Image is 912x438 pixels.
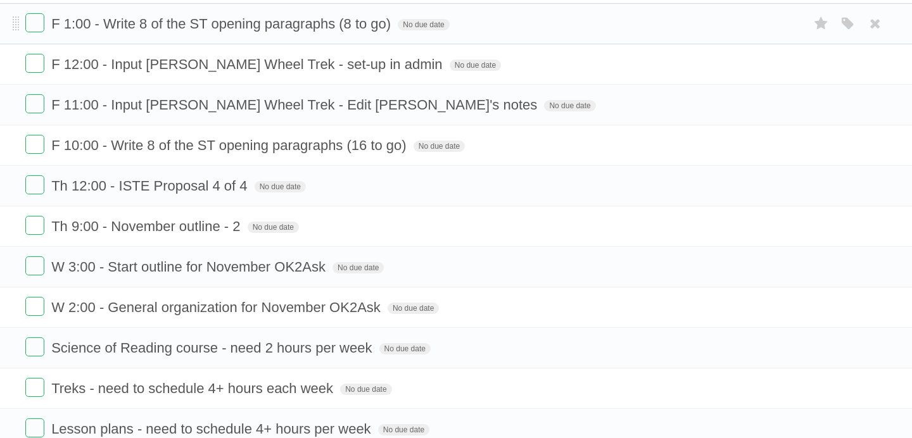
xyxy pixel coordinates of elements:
span: No due date [450,59,501,71]
span: No due date [378,424,429,435]
label: Done [25,256,44,275]
span: No due date [255,181,306,192]
span: No due date [248,222,299,233]
span: No due date [332,262,384,273]
span: Th 12:00 - ISTE Proposal 4 of 4 [51,178,250,194]
span: Lesson plans - need to schedule 4+ hours per week [51,421,374,437]
label: Done [25,94,44,113]
label: Done [25,337,44,356]
span: F 12:00 - Input [PERSON_NAME] Wheel Trek - set-up in admin [51,56,445,72]
label: Done [25,216,44,235]
span: F 10:00 - Write 8 of the ST opening paragraphs (16 to go) [51,137,410,153]
label: Done [25,297,44,316]
span: No due date [398,19,449,30]
span: F 11:00 - Input [PERSON_NAME] Wheel Trek - Edit [PERSON_NAME]'s notes [51,97,540,113]
span: No due date [340,384,391,395]
label: Star task [809,13,833,34]
span: Science of Reading course - need 2 hours per week [51,340,375,356]
span: No due date [388,303,439,314]
span: W 2:00 - General organization for November OK2Ask [51,299,384,315]
span: No due date [544,100,595,111]
label: Done [25,175,44,194]
label: Done [25,54,44,73]
span: W 3:00 - Start outline for November OK2Ask [51,259,329,275]
span: Treks - need to schedule 4+ hours each week [51,380,336,396]
span: No due date [414,141,465,152]
label: Done [25,378,44,397]
label: Done [25,13,44,32]
label: Done [25,418,44,437]
span: Th 9:00 - November outline - 2 [51,218,243,234]
span: F 1:00 - Write 8 of the ST opening paragraphs (8 to go) [51,16,394,32]
label: Done [25,135,44,154]
span: No due date [379,343,431,354]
